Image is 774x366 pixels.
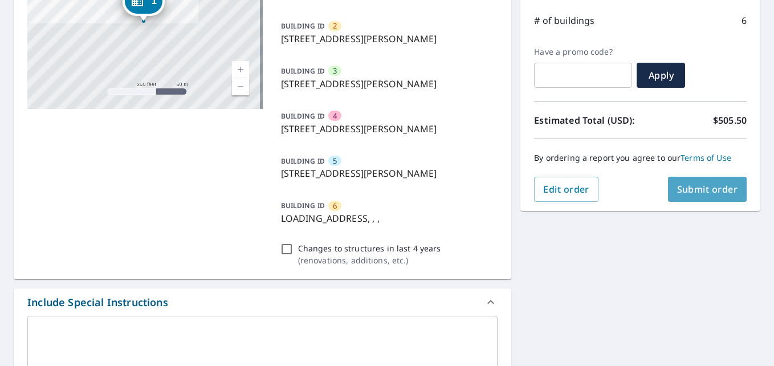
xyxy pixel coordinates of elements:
[333,66,337,76] span: 3
[543,183,589,196] span: Edit order
[637,63,685,88] button: Apply
[14,288,511,316] div: Include Special Instructions
[534,47,632,57] label: Have a promo code?
[281,122,494,136] p: [STREET_ADDRESS][PERSON_NAME]
[668,177,747,202] button: Submit order
[534,153,747,163] p: By ordering a report you agree to our
[713,113,747,127] p: $505.50
[281,212,494,225] p: LOADING_ADDRESS, , ,
[281,166,494,180] p: [STREET_ADDRESS][PERSON_NAME]
[281,66,325,76] p: BUILDING ID
[677,183,738,196] span: Submit order
[333,201,337,212] span: 6
[298,254,441,266] p: ( renovations, additions, etc. )
[281,32,494,46] p: [STREET_ADDRESS][PERSON_NAME]
[534,14,594,27] p: # of buildings
[232,78,249,95] a: Current Level 17, Zoom Out
[333,111,337,121] span: 4
[298,242,441,254] p: Changes to structures in last 4 years
[333,156,337,166] span: 5
[333,21,337,31] span: 2
[646,69,676,82] span: Apply
[281,77,494,91] p: [STREET_ADDRESS][PERSON_NAME]
[742,14,747,27] p: 6
[534,177,598,202] button: Edit order
[534,113,640,127] p: Estimated Total (USD):
[281,111,325,121] p: BUILDING ID
[281,156,325,166] p: BUILDING ID
[681,152,731,163] a: Terms of Use
[281,201,325,210] p: BUILDING ID
[281,21,325,31] p: BUILDING ID
[27,295,168,310] div: Include Special Instructions
[232,61,249,78] a: Current Level 17, Zoom In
